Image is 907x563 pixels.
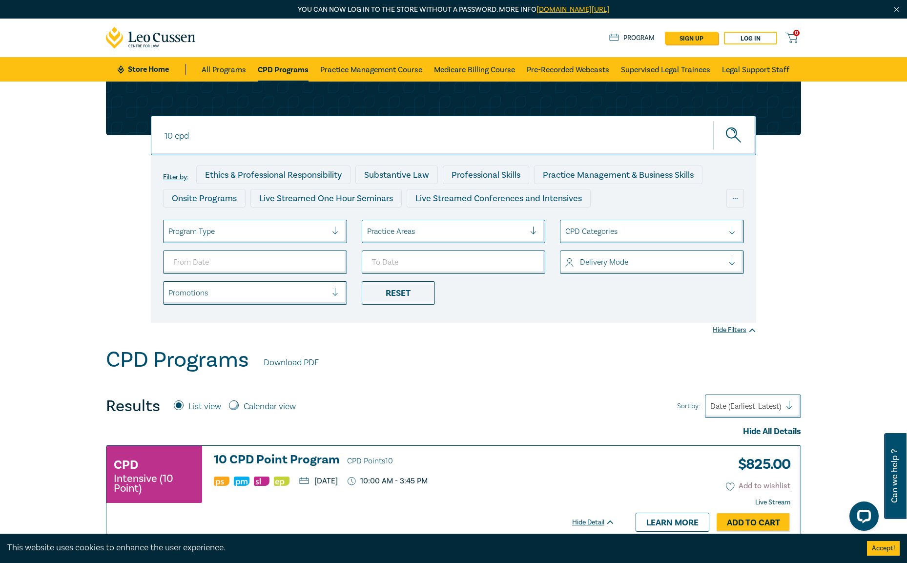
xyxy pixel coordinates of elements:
a: CPD Programs [258,57,309,82]
button: Add to wishlist [726,480,791,492]
a: Supervised Legal Trainees [621,57,710,82]
h3: 10 CPD Point Program [214,453,615,468]
input: select [367,226,369,237]
a: Legal Support Staff [722,57,789,82]
a: Log in [724,32,777,44]
div: This website uses cookies to enhance the user experience. [7,542,852,554]
div: Reset [362,281,435,305]
span: 0 [793,30,800,36]
img: Professional Skills [214,477,229,486]
a: Medicare Billing Course [434,57,515,82]
div: ... [726,189,744,208]
input: Search for a program title, program description or presenter name [151,116,756,155]
h3: $ 825.00 [731,453,790,476]
div: Live Streamed Conferences and Intensives [407,189,591,208]
a: Download PDF [264,356,319,369]
input: From Date [163,250,347,274]
div: Live Streamed One Hour Seminars [250,189,402,208]
small: Intensive (10 Point) [114,474,195,493]
label: Calendar view [244,400,296,413]
input: select [565,226,567,237]
div: Ethics & Professional Responsibility [196,166,350,184]
p: 10:00 AM - 3:45 PM [348,477,428,486]
div: Hide Detail [572,518,626,527]
div: Pre-Recorded Webcasts [323,212,435,231]
p: [DATE] [299,477,338,485]
a: Practice Management Course [320,57,422,82]
p: You can now log in to the store without a password. More info [106,4,801,15]
a: sign up [665,32,718,44]
img: Practice Management & Business Skills [234,477,249,486]
div: Hide Filters [713,325,756,335]
a: Pre-Recorded Webcasts [527,57,609,82]
input: Sort by [710,401,712,412]
div: National Programs [552,212,641,231]
a: All Programs [202,57,246,82]
a: 10 CPD Point Program CPD Points10 [214,453,615,468]
a: Learn more [636,513,709,531]
a: Store Home [118,64,186,75]
img: Ethics & Professional Responsibility [274,477,289,486]
div: 10 CPD Point Packages [440,212,547,231]
span: CPD Points 10 [347,456,393,466]
strong: Live Stream [755,498,790,507]
label: List view [188,400,221,413]
div: Onsite Programs [163,189,246,208]
img: Substantive Law [254,477,269,486]
span: Sort by: [677,401,700,412]
div: Professional Skills [443,166,529,184]
input: select [168,226,170,237]
div: Practice Management & Business Skills [534,166,702,184]
a: Add to Cart [717,513,790,532]
h4: Results [106,396,160,416]
button: Accept cookies [867,541,900,556]
div: Substantive Law [355,166,438,184]
label: Filter by: [163,173,188,181]
input: To Date [362,250,546,274]
div: Hide All Details [106,425,801,438]
input: select [565,257,567,268]
input: select [168,288,170,298]
h1: CPD Programs [106,347,249,373]
img: Close [892,5,901,14]
iframe: LiveChat chat widget [842,498,883,539]
a: Program [609,33,655,43]
div: Live Streamed Practical Workshops [163,212,318,231]
span: Can we help ? [890,439,899,513]
a: [DOMAIN_NAME][URL] [536,5,610,14]
h3: CPD [114,456,138,474]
